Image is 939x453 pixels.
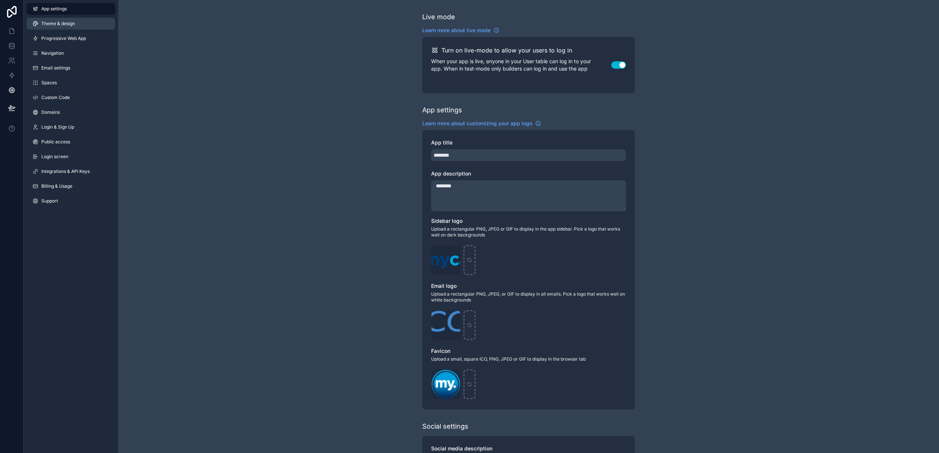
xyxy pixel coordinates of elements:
[41,109,60,115] span: Domains
[431,445,492,452] span: Social media description
[27,151,115,163] a: Login screen
[27,62,115,74] a: Email settings
[27,106,115,118] a: Domains
[422,27,499,34] a: Learn more about live mode
[41,154,68,160] span: Login screen
[41,198,58,204] span: Support
[27,180,115,192] a: Billing & Usage
[41,6,67,12] span: App settings
[27,136,115,148] a: Public access
[27,47,115,59] a: Navigation
[431,58,611,72] p: When your app is live, anyone in your User table can log in to your app. When in test-mode only b...
[431,170,471,177] span: App description
[422,12,455,22] div: Live mode
[27,92,115,103] a: Custom Code
[41,50,64,56] span: Navigation
[27,121,115,133] a: Login & Sign Up
[27,3,115,15] a: App settings
[431,139,453,146] span: App title
[422,27,491,34] span: Learn more about live mode
[27,166,115,177] a: Integrations & API Keys
[422,120,532,127] span: Learn more about customizing your app logo
[41,168,90,174] span: Integrations & API Keys
[41,95,70,101] span: Custom Code
[41,65,70,71] span: Email settings
[41,80,57,86] span: Spaces
[41,21,75,27] span: Theme & design
[27,18,115,30] a: Theme & design
[431,283,457,289] span: Email logo
[431,226,626,238] span: Upload a rectangular PNG, JPEG or GIF to display in the app sidebar. Pick a logo that works well ...
[431,218,462,224] span: Sidebar logo
[41,183,72,189] span: Billing & Usage
[422,105,462,115] div: App settings
[422,120,541,127] a: Learn more about customizing your app logo
[27,77,115,89] a: Spaces
[41,124,74,130] span: Login & Sign Up
[41,35,86,41] span: Progressive Web App
[441,46,572,55] h2: Turn on live-mode to allow your users to log in
[41,139,70,145] span: Public access
[431,348,450,354] span: Favicon
[431,291,626,303] span: Upload a rectangular PNG, JPEG, or GIF to display in all emails. Pick a logo that works well on w...
[27,33,115,44] a: Progressive Web App
[431,356,626,362] span: Upload a small, square ICO, PNG, JPEG or GIF to display in the browser tab
[422,421,468,432] div: Social settings
[27,195,115,207] a: Support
